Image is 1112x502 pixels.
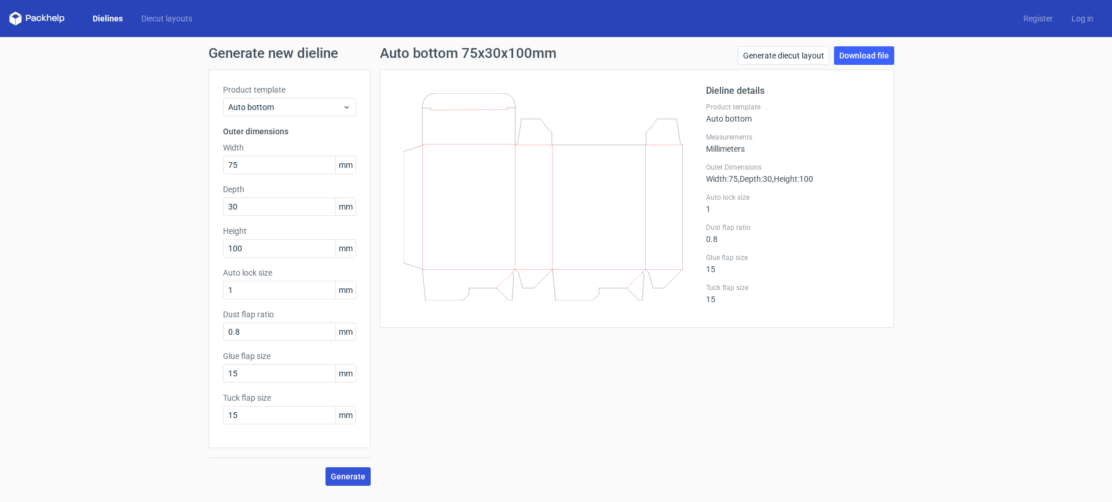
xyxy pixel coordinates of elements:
label: Product template [223,84,356,96]
span: , Height : 100 [772,174,813,184]
h1: Generate new dieline [209,46,904,60]
span: mm [335,323,356,340]
a: Dielines [83,13,132,24]
h3: Outer dimensions [223,126,356,137]
label: Tuck flap size [706,283,880,292]
label: Tuck flap size [223,392,356,404]
span: mm [335,156,356,174]
span: mm [335,281,356,299]
div: 1 [706,193,880,214]
label: Height [223,225,356,237]
label: Auto lock size [223,267,356,279]
div: Millimeters [706,133,880,153]
span: mm [335,240,356,257]
a: Download file [834,46,894,65]
h1: Auto bottom 75x30x100mm [380,46,557,60]
label: Glue flap size [706,253,880,262]
span: , Depth : 30 [738,174,772,184]
label: Measurements [706,133,880,142]
div: Auto bottom [706,102,880,123]
div: 15 [706,283,880,304]
a: Log in [1062,13,1103,24]
label: Dust flap ratio [706,223,880,232]
a: Diecut layouts [132,13,202,24]
span: Generate [331,472,365,481]
label: Glue flap size [223,350,356,362]
span: mm [335,365,356,382]
div: 0.8 [706,223,880,244]
a: Register [1014,13,1062,24]
label: Width [223,142,356,153]
label: Auto lock size [706,193,880,202]
div: 15 [706,253,880,274]
label: Product template [706,102,880,112]
span: mm [335,406,356,424]
label: Dust flap ratio [223,309,356,320]
label: Depth [223,184,356,195]
label: Outer Dimensions [706,163,880,172]
h2: Dieline details [706,84,880,98]
button: Generate [325,467,371,486]
span: mm [335,198,356,215]
span: Auto bottom [228,101,342,113]
span: Width : 75 [706,174,738,184]
a: Generate diecut layout [738,46,829,65]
